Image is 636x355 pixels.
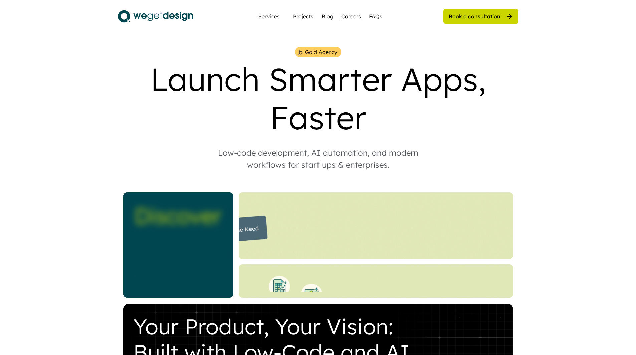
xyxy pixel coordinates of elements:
[341,12,361,20] a: Careers
[305,48,337,56] div: Gold Agency
[322,12,333,20] a: Blog
[118,60,518,137] div: Launch Smarter Apps, Faster
[256,14,282,19] div: Services
[123,192,233,298] img: _Website%20Square%20V2%20%282%29.gif
[449,13,500,20] div: Book a consultation
[297,49,303,55] img: bubble%201.png
[239,192,513,259] img: Website%20Landing%20%284%29.gif
[205,147,432,171] div: Low-code development, AI automation, and modern workflows for start ups & enterprises.
[239,264,513,298] img: Bottom%20Landing%20%281%29.gif
[118,8,193,25] img: logo.svg
[369,12,382,20] a: FAQs
[293,12,313,20] a: Projects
